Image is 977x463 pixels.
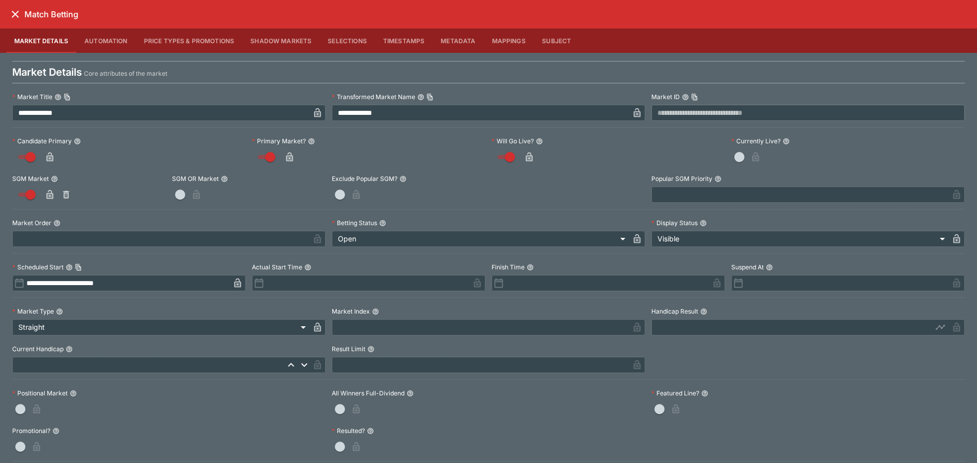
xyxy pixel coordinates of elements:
[53,220,61,227] button: Market Order
[76,28,136,53] button: Automation
[6,28,76,53] button: Market Details
[372,308,379,315] button: Market Index
[651,231,949,247] div: Visible
[6,5,24,23] button: close
[12,66,82,79] h4: Market Details
[221,175,228,182] button: SGM OR Market
[651,307,698,316] p: Handicap Result
[12,389,68,397] p: Positional Market
[172,174,219,183] p: SGM OR Market
[75,264,82,271] button: Copy To Clipboard
[51,175,58,182] button: SGM Market
[731,263,764,271] p: Suspend At
[651,219,698,227] p: Display Status
[700,308,707,315] button: Handicap Result
[84,69,167,79] p: Core attributes of the market
[66,264,73,271] button: Scheduled StartCopy To Clipboard
[52,427,60,435] button: Promotional?
[332,307,370,316] p: Market Index
[332,426,365,435] p: Resulted?
[70,390,77,397] button: Positional Market
[12,426,50,435] p: Promotional?
[24,9,78,20] h6: Match Betting
[12,92,52,101] p: Market Title
[682,94,689,101] button: Market IDCopy To Clipboard
[407,390,414,397] button: All Winners Full-Dividend
[651,92,680,101] p: Market ID
[492,137,534,145] p: Will Go Live?
[714,175,722,182] button: Popular SGM Priority
[701,390,708,397] button: Featured Line?
[651,389,699,397] p: Featured Line?
[375,28,433,53] button: Timestamps
[783,138,790,145] button: Currently Live?
[74,138,81,145] button: Candidate Primary
[433,28,483,53] button: Metadata
[332,92,415,101] p: Transformed Market Name
[252,263,302,271] p: Actual Start Time
[320,28,375,53] button: Selections
[332,219,377,227] p: Betting Status
[332,231,629,247] div: Open
[379,220,386,227] button: Betting Status
[651,174,712,183] p: Popular SGM Priority
[252,137,306,145] p: Primary Market?
[242,28,320,53] button: Shadow Markets
[12,345,64,353] p: Current Handicap
[12,219,51,227] p: Market Order
[527,264,534,271] button: Finish Time
[484,28,534,53] button: Mappings
[304,264,311,271] button: Actual Start Time
[66,346,73,353] button: Current Handicap
[12,319,309,335] div: Straight
[54,94,62,101] button: Market TitleCopy To Clipboard
[332,389,405,397] p: All Winners Full-Dividend
[12,263,64,271] p: Scheduled Start
[426,94,434,101] button: Copy To Clipboard
[367,346,375,353] button: Result Limit
[700,220,707,227] button: Display Status
[399,175,407,182] button: Exclude Popular SGM?
[536,138,543,145] button: Will Go Live?
[691,94,698,101] button: Copy To Clipboard
[12,137,72,145] p: Candidate Primary
[64,94,71,101] button: Copy To Clipboard
[56,308,63,315] button: Market Type
[12,307,54,316] p: Market Type
[766,264,773,271] button: Suspend At
[492,263,525,271] p: Finish Time
[731,137,781,145] p: Currently Live?
[534,28,580,53] button: Subject
[332,345,365,353] p: Result Limit
[417,94,424,101] button: Transformed Market NameCopy To Clipboard
[136,28,243,53] button: Price Types & Promotions
[332,174,397,183] p: Exclude Popular SGM?
[12,174,49,183] p: SGM Market
[308,138,315,145] button: Primary Market?
[367,427,374,435] button: Resulted?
